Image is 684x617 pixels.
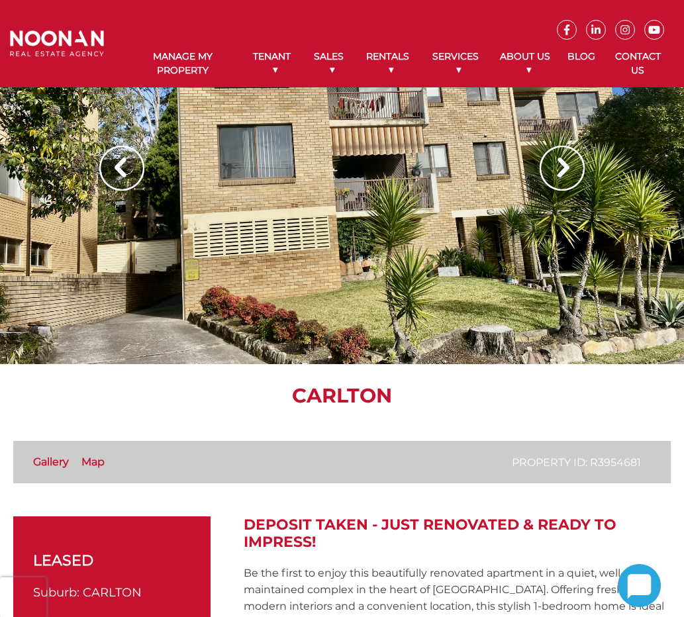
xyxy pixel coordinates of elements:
h2: DEPOSIT TAKEN - Just Renovated & Ready to Impress! [244,516,671,551]
span: Suburb: [33,585,79,600]
img: Noonan Real Estate Agency [10,30,104,56]
a: Map [81,455,105,468]
a: Blog [561,40,602,73]
p: Property ID: R3954681 [512,454,641,471]
a: Tenant [242,40,302,87]
a: About Us [490,40,561,87]
a: Services [420,40,489,87]
h1: CARLTON [13,384,671,408]
a: Gallery [33,455,69,468]
a: Sales [302,40,354,87]
img: Arrow slider [540,146,585,191]
span: CARLTON [83,585,142,600]
a: Manage My Property [124,40,242,87]
a: Contact Us [602,40,674,87]
img: Arrow slider [99,146,144,191]
a: Rentals [355,40,420,87]
span: leased [33,549,93,571]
